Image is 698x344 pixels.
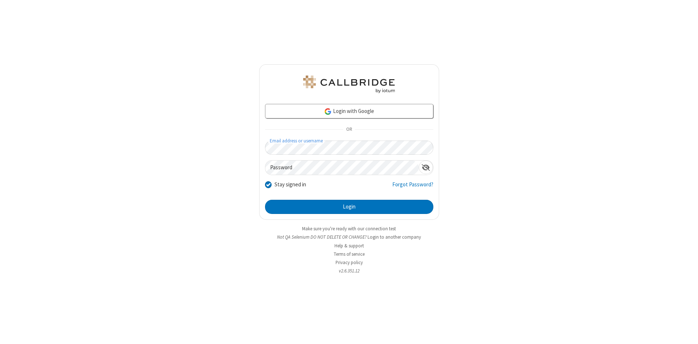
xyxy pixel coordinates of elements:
button: Login to another company [368,234,421,240]
input: Email address or username [265,141,433,155]
span: OR [343,125,355,135]
button: Login [265,200,433,214]
img: google-icon.png [324,108,332,116]
li: v2.6.351.12 [259,267,439,274]
label: Stay signed in [274,181,306,189]
a: Help & support [334,243,364,249]
input: Password [265,161,419,175]
a: Make sure you're ready with our connection test [302,226,396,232]
li: Not QA Selenium DO NOT DELETE OR CHANGE? [259,234,439,240]
img: QA Selenium DO NOT DELETE OR CHANGE [302,76,396,93]
a: Privacy policy [336,259,363,266]
div: Show password [419,161,433,174]
a: Login with Google [265,104,433,118]
a: Terms of service [334,251,365,257]
a: Forgot Password? [392,181,433,194]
